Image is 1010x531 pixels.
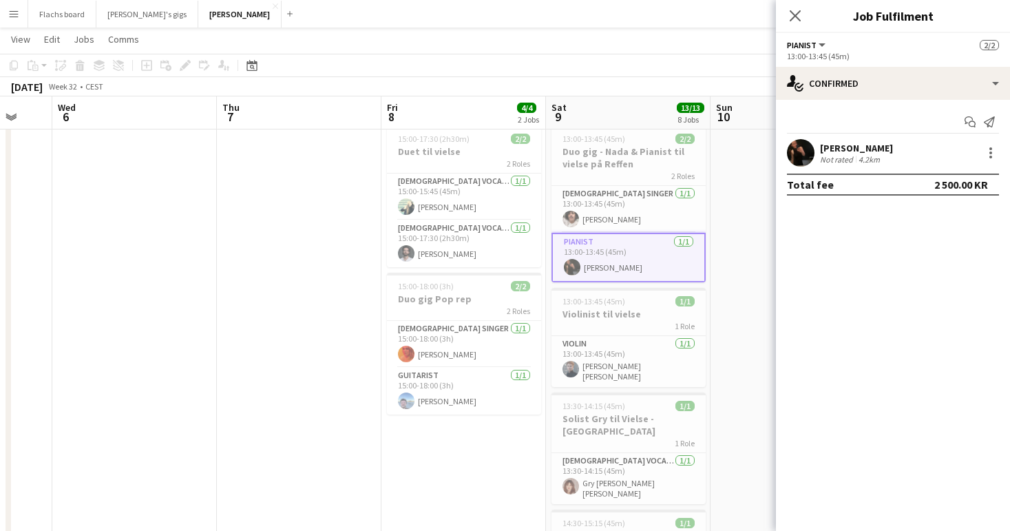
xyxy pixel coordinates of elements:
[222,101,240,114] span: Thu
[551,145,706,170] h3: Duo gig - Nada & Pianist til vielse på Reffen
[44,33,60,45] span: Edit
[714,109,733,125] span: 10
[776,67,1010,100] div: Confirmed
[980,40,999,50] span: 2/2
[551,288,706,387] app-job-card: 13:00-13:45 (45m)1/1Violinist til vielse1 RoleViolin1/113:00-13:45 (45m)[PERSON_NAME] [PERSON_NAME]
[398,281,454,291] span: 15:00-18:00 (3h)
[387,321,541,368] app-card-role: [DEMOGRAPHIC_DATA] Singer1/115:00-18:00 (3h)[PERSON_NAME]
[671,171,695,181] span: 2 Roles
[551,453,706,504] app-card-role: [DEMOGRAPHIC_DATA] Vocal + Piano1/113:30-14:15 (45m)Gry [PERSON_NAME] [PERSON_NAME]
[385,109,398,125] span: 8
[96,1,198,28] button: [PERSON_NAME]'s gigs
[551,393,706,504] app-job-card: 13:30-14:15 (45m)1/1Solist Gry til Vielse - [GEOGRAPHIC_DATA]1 Role[DEMOGRAPHIC_DATA] Vocal + Pia...
[11,80,43,94] div: [DATE]
[675,134,695,144] span: 2/2
[68,30,100,48] a: Jobs
[820,142,893,154] div: [PERSON_NAME]
[56,109,76,125] span: 6
[787,178,834,191] div: Total fee
[387,125,541,267] app-job-card: 15:00-17:30 (2h30m)2/2Duet til vielse2 Roles[DEMOGRAPHIC_DATA] Vocal + Piano1/115:00-15:45 (45m)[...
[85,81,103,92] div: CEST
[551,125,706,282] app-job-card: 13:00-13:45 (45m)2/2Duo gig - Nada & Pianist til vielse på Reffen2 Roles[DEMOGRAPHIC_DATA] Singer...
[856,154,883,165] div: 4.2km
[787,51,999,61] div: 13:00-13:45 (45m)
[820,154,856,165] div: Not rated
[675,518,695,528] span: 1/1
[387,145,541,158] h3: Duet til vielse
[787,40,817,50] span: Pianist
[6,30,36,48] a: View
[675,401,695,411] span: 1/1
[511,134,530,144] span: 2/2
[675,321,695,331] span: 1 Role
[387,101,398,114] span: Fri
[28,1,96,28] button: Flachs board
[551,308,706,320] h3: Violinist til vielse
[198,1,282,28] button: [PERSON_NAME]
[675,438,695,448] span: 1 Role
[934,178,988,191] div: 2 500.00 KR
[387,220,541,267] app-card-role: [DEMOGRAPHIC_DATA] Vocal + Guitar1/115:00-17:30 (2h30m)[PERSON_NAME]
[562,518,625,528] span: 14:30-15:15 (45m)
[677,103,704,113] span: 13/13
[220,109,240,125] span: 7
[776,7,1010,25] h3: Job Fulfilment
[103,30,145,48] a: Comms
[518,114,539,125] div: 2 Jobs
[716,101,733,114] span: Sun
[45,81,80,92] span: Week 32
[517,103,536,113] span: 4/4
[511,281,530,291] span: 2/2
[387,174,541,220] app-card-role: [DEMOGRAPHIC_DATA] Vocal + Piano1/115:00-15:45 (45m)[PERSON_NAME]
[549,109,567,125] span: 9
[58,101,76,114] span: Wed
[551,101,567,114] span: Sat
[387,273,541,415] app-job-card: 15:00-18:00 (3h)2/2Duo gig Pop rep2 Roles[DEMOGRAPHIC_DATA] Singer1/115:00-18:00 (3h)[PERSON_NAME...
[562,296,625,306] span: 13:00-13:45 (45m)
[39,30,65,48] a: Edit
[74,33,94,45] span: Jobs
[551,413,706,437] h3: Solist Gry til Vielse - [GEOGRAPHIC_DATA]
[507,306,530,316] span: 2 Roles
[11,33,30,45] span: View
[551,186,706,233] app-card-role: [DEMOGRAPHIC_DATA] Singer1/113:00-13:45 (45m)[PERSON_NAME]
[551,233,706,282] app-card-role: Pianist1/113:00-13:45 (45m)[PERSON_NAME]
[551,336,706,387] app-card-role: Violin1/113:00-13:45 (45m)[PERSON_NAME] [PERSON_NAME]
[387,368,541,415] app-card-role: Guitarist1/115:00-18:00 (3h)[PERSON_NAME]
[398,134,470,144] span: 15:00-17:30 (2h30m)
[387,293,541,305] h3: Duo gig Pop rep
[507,158,530,169] span: 2 Roles
[562,401,625,411] span: 13:30-14:15 (45m)
[787,40,828,50] button: Pianist
[562,134,625,144] span: 13:00-13:45 (45m)
[677,114,704,125] div: 8 Jobs
[108,33,139,45] span: Comms
[675,296,695,306] span: 1/1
